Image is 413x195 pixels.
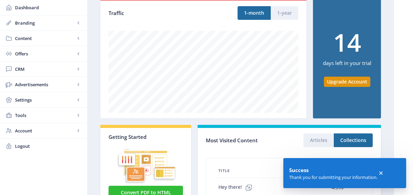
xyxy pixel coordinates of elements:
[15,112,75,119] span: Tools
[289,166,378,174] div: Success
[15,127,75,134] span: Account
[15,96,75,103] span: Settings
[289,174,378,180] div: Thank you for submitting your information.
[15,143,82,149] span: Logout
[15,50,75,57] span: Offers
[109,133,183,140] div: Getting Started
[15,81,75,88] span: Advertisements
[109,140,183,184] img: graphic
[238,6,271,20] button: 1-month
[15,66,75,73] span: CRM
[218,181,256,194] span: Hey there!
[303,133,334,147] button: Articles
[15,35,75,42] span: Content
[15,4,82,11] span: Dashboard
[109,9,203,17] div: Traffic
[218,167,230,175] span: Title
[271,6,298,20] button: 1-year
[206,135,289,146] div: Most Visited Content
[334,133,373,147] button: Collections
[324,77,370,87] button: Upgrade Account
[15,19,75,26] span: Branding
[333,30,361,54] div: 14
[323,54,371,77] div: days left in your trial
